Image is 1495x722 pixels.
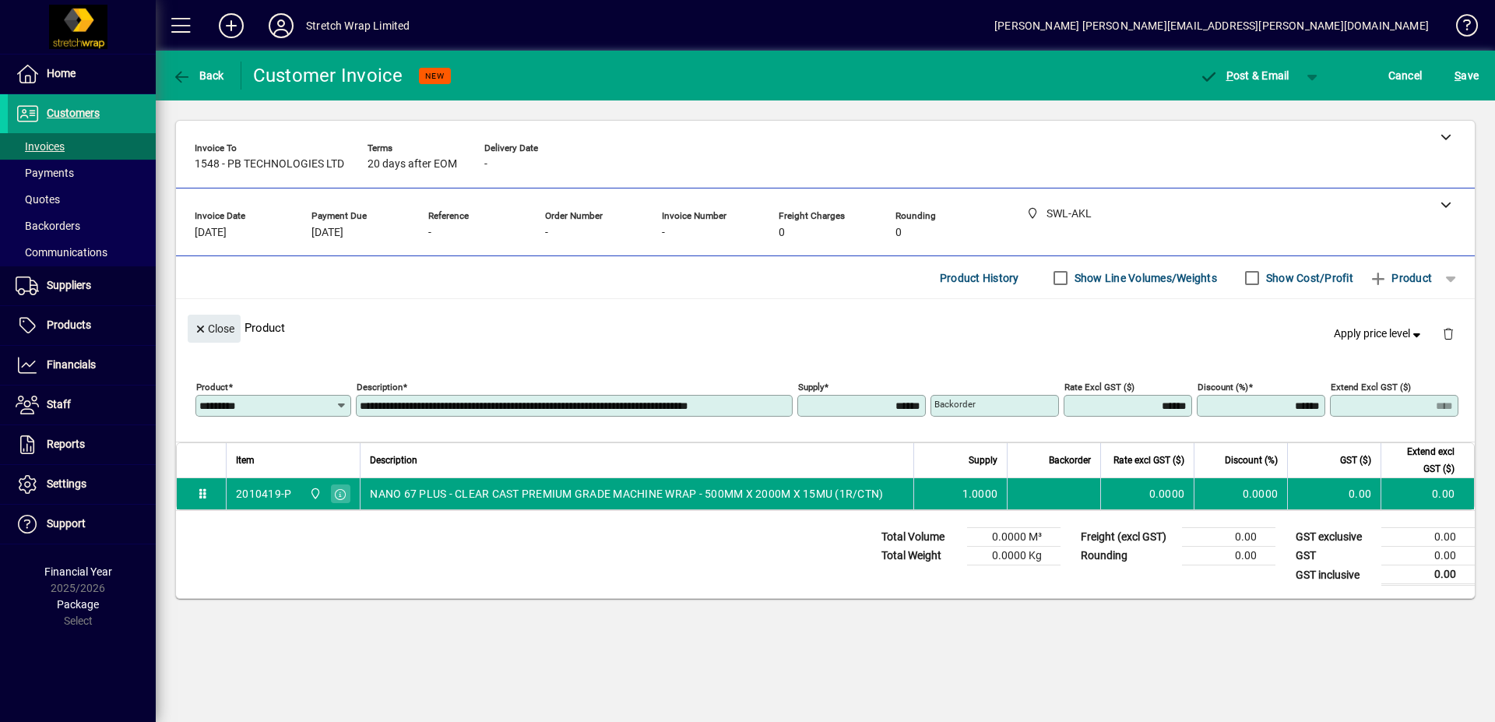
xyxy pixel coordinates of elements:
[357,382,403,393] mat-label: Description
[662,227,665,239] span: -
[1071,270,1217,286] label: Show Line Volumes/Weights
[256,12,306,40] button: Profile
[47,398,71,410] span: Staff
[1369,266,1432,291] span: Product
[16,140,65,153] span: Invoices
[8,346,156,385] a: Financials
[368,158,457,171] span: 20 days after EOM
[44,565,112,578] span: Financial Year
[1451,62,1483,90] button: Save
[874,528,967,547] td: Total Volume
[1110,486,1184,502] div: 0.0000
[16,193,60,206] span: Quotes
[8,213,156,239] a: Backorders
[779,227,785,239] span: 0
[1455,69,1461,82] span: S
[176,299,1475,356] div: Product
[8,465,156,504] a: Settings
[1381,528,1475,547] td: 0.00
[47,319,91,331] span: Products
[1361,264,1440,292] button: Product
[47,438,85,450] span: Reports
[1331,382,1411,393] mat-label: Extend excl GST ($)
[1263,270,1353,286] label: Show Cost/Profit
[545,227,548,239] span: -
[934,399,976,410] mat-label: Backorder
[1198,382,1248,393] mat-label: Discount (%)
[305,485,323,502] span: SWL-AKL
[253,63,403,88] div: Customer Invoice
[156,62,241,90] app-page-header-button: Back
[798,382,824,393] mat-label: Supply
[8,306,156,345] a: Products
[8,55,156,93] a: Home
[1381,565,1475,585] td: 0.00
[1288,528,1381,547] td: GST exclusive
[16,246,107,259] span: Communications
[236,452,255,469] span: Item
[967,547,1061,565] td: 0.0000 Kg
[1455,63,1479,88] span: ave
[47,279,91,291] span: Suppliers
[8,266,156,305] a: Suppliers
[311,227,343,239] span: [DATE]
[1194,478,1287,509] td: 0.0000
[47,358,96,371] span: Financials
[188,315,241,343] button: Close
[168,62,228,90] button: Back
[1388,63,1423,88] span: Cancel
[195,227,227,239] span: [DATE]
[47,517,86,530] span: Support
[8,186,156,213] a: Quotes
[206,12,256,40] button: Add
[1430,326,1467,340] app-page-header-button: Delete
[8,505,156,544] a: Support
[236,486,291,502] div: 2010419-P
[895,227,902,239] span: 0
[967,528,1061,547] td: 0.0000 M³
[1049,452,1091,469] span: Backorder
[196,382,228,393] mat-label: Product
[16,220,80,232] span: Backorders
[1381,478,1474,509] td: 0.00
[428,227,431,239] span: -
[1288,547,1381,565] td: GST
[16,167,74,179] span: Payments
[962,486,998,502] span: 1.0000
[484,158,487,171] span: -
[47,67,76,79] span: Home
[1073,528,1182,547] td: Freight (excl GST)
[1113,452,1184,469] span: Rate excl GST ($)
[1334,326,1424,342] span: Apply price level
[8,386,156,424] a: Staff
[195,158,344,171] span: 1548 - PB TECHNOLOGIES LTD
[1064,382,1134,393] mat-label: Rate excl GST ($)
[1391,443,1455,477] span: Extend excl GST ($)
[1182,547,1275,565] td: 0.00
[1287,478,1381,509] td: 0.00
[47,477,86,490] span: Settings
[1288,565,1381,585] td: GST inclusive
[1328,320,1430,348] button: Apply price level
[370,486,883,502] span: NANO 67 PLUS - CLEAR CAST PREMIUM GRADE MACHINE WRAP - 500MM X 2000M X 15MU (1R/CTN)
[8,239,156,266] a: Communications
[1191,62,1297,90] button: Post & Email
[934,264,1025,292] button: Product History
[194,316,234,342] span: Close
[940,266,1019,291] span: Product History
[1199,69,1289,82] span: ost & Email
[425,71,445,81] span: NEW
[1381,547,1475,565] td: 0.00
[1430,315,1467,352] button: Delete
[8,425,156,464] a: Reports
[1225,452,1278,469] span: Discount (%)
[969,452,997,469] span: Supply
[994,13,1429,38] div: [PERSON_NAME] [PERSON_NAME][EMAIL_ADDRESS][PERSON_NAME][DOMAIN_NAME]
[1444,3,1476,54] a: Knowledge Base
[370,452,417,469] span: Description
[1182,528,1275,547] td: 0.00
[1226,69,1233,82] span: P
[306,13,410,38] div: Stretch Wrap Limited
[1073,547,1182,565] td: Rounding
[184,321,244,335] app-page-header-button: Close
